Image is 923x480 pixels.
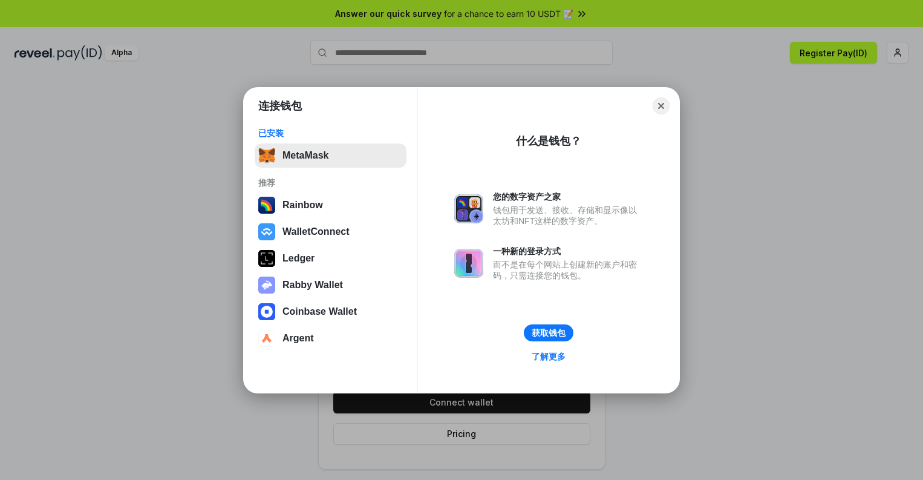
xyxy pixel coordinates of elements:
h1: 连接钱包 [258,99,302,113]
img: svg+xml,%3Csvg%20width%3D%2228%22%20height%3D%2228%22%20viewBox%3D%220%200%2028%2028%22%20fill%3D... [258,223,275,240]
img: svg+xml,%3Csvg%20xmlns%3D%22http%3A%2F%2Fwww.w3.org%2F2000%2Fsvg%22%20fill%3D%22none%22%20viewBox... [258,277,275,294]
div: 一种新的登录方式 [493,246,643,257]
img: svg+xml,%3Csvg%20xmlns%3D%22http%3A%2F%2Fwww.w3.org%2F2000%2Fsvg%22%20width%3D%2228%22%20height%3... [258,250,275,267]
div: Rainbow [282,200,323,211]
button: Close [653,97,670,114]
div: 什么是钱包？ [516,134,581,148]
div: WalletConnect [282,226,350,237]
div: 获取钱包 [532,327,566,338]
div: 推荐 [258,177,403,188]
img: svg+xml,%3Csvg%20xmlns%3D%22http%3A%2F%2Fwww.w3.org%2F2000%2Fsvg%22%20fill%3D%22none%22%20viewBox... [454,194,483,223]
div: Coinbase Wallet [282,306,357,317]
div: Ledger [282,253,315,264]
a: 了解更多 [524,349,573,364]
button: 获取钱包 [524,324,573,341]
button: Rainbow [255,193,406,217]
img: svg+xml,%3Csvg%20xmlns%3D%22http%3A%2F%2Fwww.w3.org%2F2000%2Fsvg%22%20fill%3D%22none%22%20viewBox... [454,249,483,278]
button: MetaMask [255,143,406,168]
button: Ledger [255,246,406,271]
div: 而不是在每个网站上创建新的账户和密码，只需连接您的钱包。 [493,259,643,281]
div: 钱包用于发送、接收、存储和显示像以太坊和NFT这样的数字资产。 [493,205,643,226]
button: Argent [255,326,406,350]
div: 您的数字资产之家 [493,191,643,202]
img: svg+xml,%3Csvg%20width%3D%2228%22%20height%3D%2228%22%20viewBox%3D%220%200%2028%2028%22%20fill%3D... [258,303,275,320]
img: svg+xml,%3Csvg%20width%3D%2228%22%20height%3D%2228%22%20viewBox%3D%220%200%2028%2028%22%20fill%3D... [258,330,275,347]
img: svg+xml,%3Csvg%20fill%3D%22none%22%20height%3D%2233%22%20viewBox%3D%220%200%2035%2033%22%20width%... [258,147,275,164]
img: svg+xml,%3Csvg%20width%3D%22120%22%20height%3D%22120%22%20viewBox%3D%220%200%20120%20120%22%20fil... [258,197,275,214]
div: MetaMask [282,150,328,161]
button: Rabby Wallet [255,273,406,297]
div: 了解更多 [532,351,566,362]
button: Coinbase Wallet [255,300,406,324]
div: 已安装 [258,128,403,139]
button: WalletConnect [255,220,406,244]
div: Argent [282,333,314,344]
div: Rabby Wallet [282,280,343,291]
